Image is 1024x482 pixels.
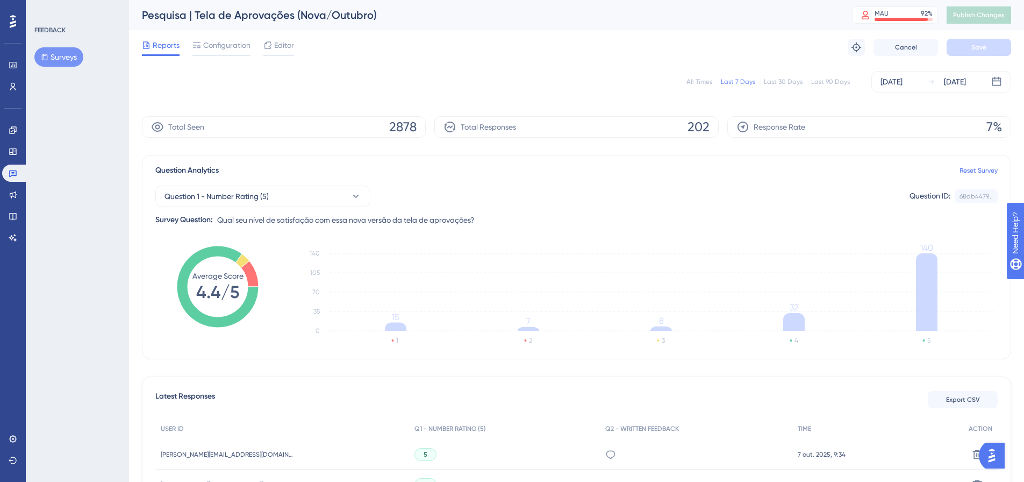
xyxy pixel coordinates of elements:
[754,120,805,133] span: Response Rate
[310,250,320,257] tspan: 140
[880,75,903,88] div: [DATE]
[34,26,66,34] div: FEEDBACK
[389,118,417,136] span: 2878
[910,189,950,203] div: Question ID:
[310,269,320,277] tspan: 105
[986,118,1002,136] span: 7%
[161,450,295,459] span: [PERSON_NAME][EMAIL_ADDRESS][DOMAIN_NAME]
[424,450,427,459] span: 5
[662,337,665,344] text: 3
[895,43,917,52] span: Cancel
[274,39,294,52] span: Editor
[414,424,486,433] span: Q1 - NUMBER RATING (5)
[686,77,712,86] div: All Times
[927,337,930,344] text: 5
[392,312,399,322] tspan: 15
[605,424,679,433] span: Q2 - WRITTEN FEEDBACK
[217,214,475,226] span: Qual seu nível de satisfação com essa nova versão da tela de aprovações?
[811,77,850,86] div: Last 90 Days
[312,288,320,296] tspan: 70
[168,120,204,133] span: Total Seen
[396,337,398,344] text: 1
[461,120,516,133] span: Total Responses
[947,6,1011,24] button: Publish Changes
[790,302,798,313] tspan: 32
[959,192,993,201] div: 68db4479...
[316,327,320,335] tspan: 0
[192,272,244,280] tspan: Average Score
[928,391,998,408] button: Export CSV
[953,11,1005,19] span: Publish Changes
[313,308,320,315] tspan: 35
[921,9,933,18] div: 92 %
[721,77,755,86] div: Last 7 Days
[873,39,938,56] button: Cancel
[979,440,1011,472] iframe: UserGuiding AI Assistant Launcher
[798,424,811,433] span: TIME
[203,39,250,52] span: Configuration
[946,395,980,404] span: Export CSV
[764,77,803,86] div: Last 30 Days
[875,9,889,18] div: MAU
[196,282,239,302] tspan: 4.4/5
[155,214,213,226] div: Survey Question:
[969,424,992,433] span: ACTION
[798,450,846,459] span: 7 out. 2025, 9:34
[529,337,532,344] text: 2
[164,190,269,203] span: Question 1 - Number Rating (5)
[659,316,664,326] tspan: 8
[959,166,998,175] a: Reset Survey
[155,164,219,177] span: Question Analytics
[920,243,933,253] tspan: 140
[155,390,215,409] span: Latest Responses
[161,424,184,433] span: USER ID
[526,316,531,327] tspan: 7
[794,337,798,344] text: 4
[947,39,1011,56] button: Save
[142,8,825,23] div: Pesquisa | Tela de Aprovações (Nova/Outubro)
[25,3,67,16] span: Need Help?
[153,39,180,52] span: Reports
[971,43,986,52] span: Save
[34,47,83,67] button: Surveys
[155,186,370,207] button: Question 1 - Number Rating (5)
[688,118,710,136] span: 202
[944,75,966,88] div: [DATE]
